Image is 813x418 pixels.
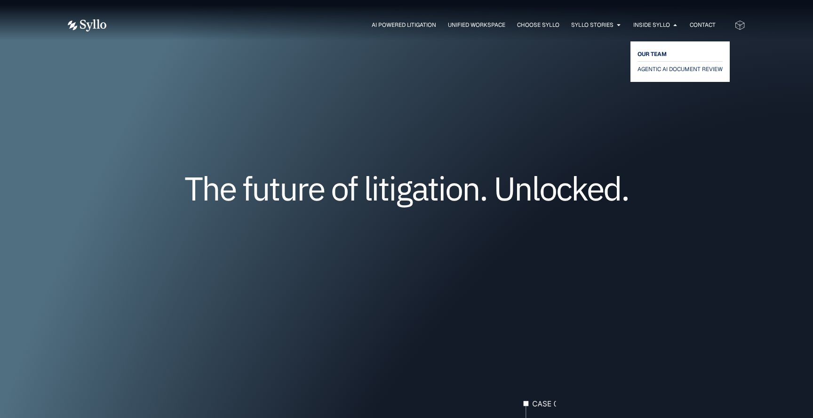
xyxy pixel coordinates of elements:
a: Unified Workspace [448,21,505,29]
img: Vector [68,19,106,32]
a: OUR TEAM [638,48,723,60]
a: AI Powered Litigation [372,21,436,29]
nav: Menu [125,21,716,30]
a: Contact [690,21,716,29]
a: Syllo Stories [571,21,614,29]
a: AGENTIC AI DOCUMENT REVIEW [638,64,723,75]
span: OUR TEAM [638,48,667,60]
div: Menu Toggle [125,21,716,30]
a: Inside Syllo [633,21,670,29]
h1: The future of litigation. Unlocked. [124,173,689,204]
a: Choose Syllo [517,21,559,29]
